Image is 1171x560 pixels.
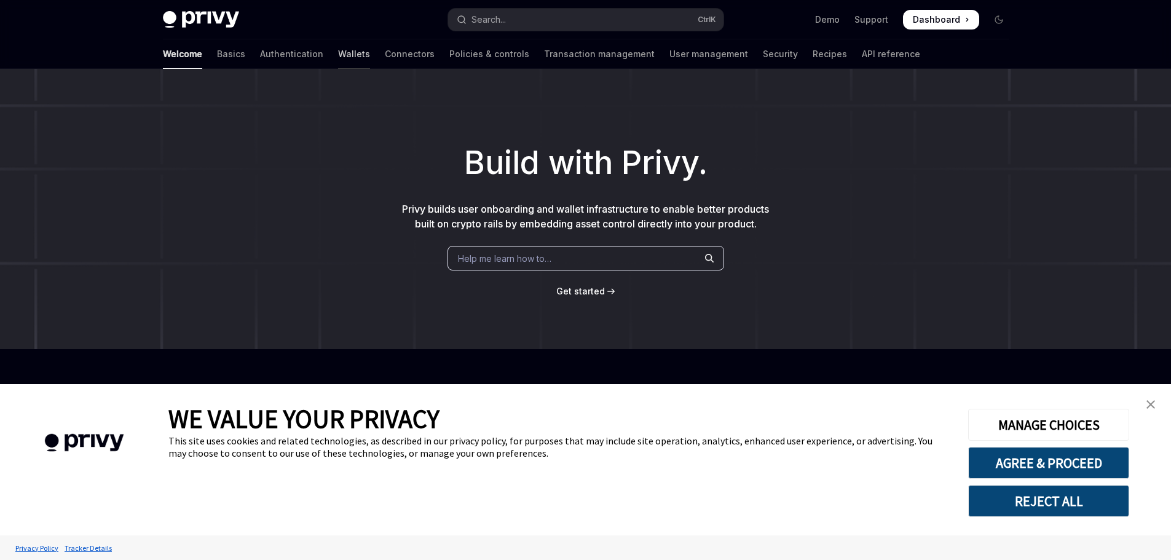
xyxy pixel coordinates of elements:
a: Transaction management [544,39,655,69]
a: Welcome [163,39,202,69]
button: MANAGE CHOICES [968,409,1129,441]
a: Policies & controls [449,39,529,69]
img: company logo [18,416,150,470]
span: Get started [556,286,605,296]
button: REJECT ALL [968,485,1129,517]
a: Recipes [813,39,847,69]
a: Demo [815,14,840,26]
span: Ctrl K [698,15,716,25]
span: Privy builds user onboarding and wallet infrastructure to enable better products built on crypto ... [402,203,769,230]
a: Connectors [385,39,435,69]
h1: Build with Privy. [20,139,1151,187]
div: This site uses cookies and related technologies, as described in our privacy policy, for purposes... [168,435,950,459]
a: Wallets [338,39,370,69]
a: close banner [1138,392,1163,417]
span: Help me learn how to… [458,252,551,265]
img: close banner [1146,400,1155,409]
span: WE VALUE YOUR PRIVACY [168,403,440,435]
a: Basics [217,39,245,69]
img: dark logo [163,11,239,28]
button: Open search [448,9,723,31]
a: Dashboard [903,10,979,30]
span: Dashboard [913,14,960,26]
a: Authentication [260,39,323,69]
a: User management [669,39,748,69]
a: Privacy Policy [12,537,61,559]
div: Search... [471,12,506,27]
a: Tracker Details [61,537,115,559]
a: API reference [862,39,920,69]
a: Security [763,39,798,69]
button: AGREE & PROCEED [968,447,1129,479]
a: Support [854,14,888,26]
a: Get started [556,285,605,298]
button: Toggle dark mode [989,10,1009,30]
